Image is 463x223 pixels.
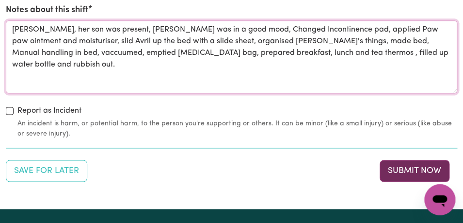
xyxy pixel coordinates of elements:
small: An incident is harm, or potential harm, to the person you're supporting or others. It can be mino... [17,119,457,139]
label: Report as Incident [17,105,81,117]
iframe: Button to launch messaging window [424,184,455,215]
button: Save your job report [6,160,87,181]
label: Notes about this shift [6,4,88,17]
textarea: [PERSON_NAME], her son was present, [PERSON_NAME] was in a good mood, Changed Incontinence pad, a... [6,20,457,93]
button: Submit your job report [380,160,449,181]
